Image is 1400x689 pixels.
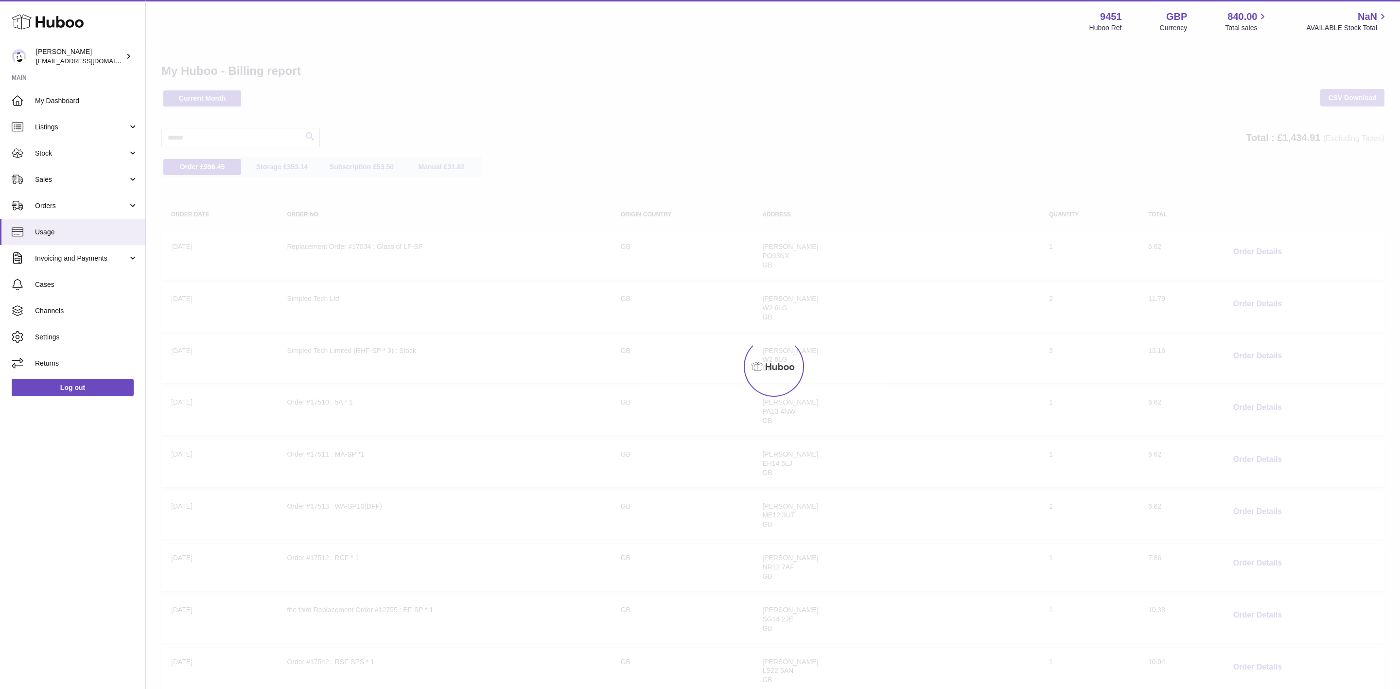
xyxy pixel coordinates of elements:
[35,175,128,184] span: Sales
[35,359,138,368] span: Returns
[35,306,138,316] span: Channels
[35,123,128,132] span: Listings
[12,379,134,396] a: Log out
[35,280,138,289] span: Cases
[12,49,26,64] img: internalAdmin-9451@internal.huboo.com
[1160,23,1188,33] div: Currency
[35,333,138,342] span: Settings
[1306,10,1388,33] a: NaN AVAILABLE Stock Total
[35,201,128,211] span: Orders
[1306,23,1388,33] span: AVAILABLE Stock Total
[1166,10,1187,23] strong: GBP
[35,149,128,158] span: Stock
[1225,23,1268,33] span: Total sales
[35,96,138,106] span: My Dashboard
[1100,10,1122,23] strong: 9451
[35,254,128,263] span: Invoicing and Payments
[36,47,123,66] div: [PERSON_NAME]
[1227,10,1257,23] span: 840.00
[1089,23,1122,33] div: Huboo Ref
[1225,10,1268,33] a: 840.00 Total sales
[1358,10,1377,23] span: NaN
[35,228,138,237] span: Usage
[36,57,143,65] span: [EMAIL_ADDRESS][DOMAIN_NAME]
